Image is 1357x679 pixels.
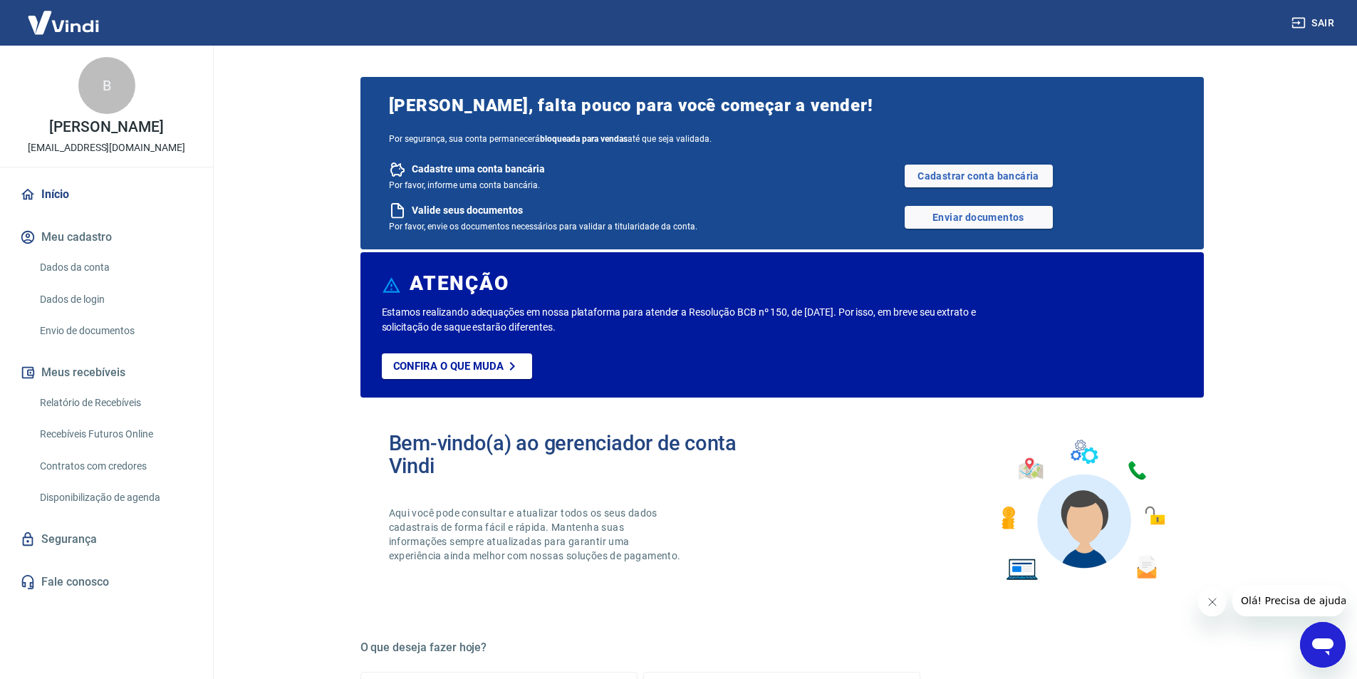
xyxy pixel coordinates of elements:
[28,140,185,155] p: [EMAIL_ADDRESS][DOMAIN_NAME]
[540,134,628,144] b: bloqueada para vendas
[389,180,540,190] span: Por favor, informe uma conta bancária.
[17,566,196,598] a: Fale conosco
[382,305,1022,335] p: Estamos realizando adequações em nossa plataforma para atender a Resolução BCB nº 150, de [DATE]....
[17,357,196,388] button: Meus recebíveis
[1198,588,1227,616] iframe: Fechar mensagem
[410,276,509,291] h6: ATENÇÃO
[360,641,1204,655] h5: O que deseja fazer hoje?
[905,206,1053,229] a: Enviar documentos
[389,134,1175,144] span: Por segurança, sua conta permanecerá até que seja validada.
[17,1,110,44] img: Vindi
[49,120,163,135] p: [PERSON_NAME]
[9,10,120,21] span: Olá! Precisa de ajuda?
[382,353,532,379] a: Confira o que muda
[989,432,1175,589] img: Imagem de um avatar masculino com diversos icones exemplificando as funcionalidades do gerenciado...
[34,316,196,346] a: Envio de documentos
[17,179,196,210] a: Início
[1232,585,1346,616] iframe: Mensagem da empresa
[17,524,196,555] a: Segurança
[78,57,135,114] div: B
[389,222,697,232] span: Por favor, envie os documentos necessários para validar a titularidade da conta.
[34,483,196,512] a: Disponibilização de agenda
[34,420,196,449] a: Recebíveis Futuros Online
[34,285,196,314] a: Dados de login
[389,506,684,563] p: Aqui você pode consultar e atualizar todos os seus dados cadastrais de forma fácil e rápida. Mant...
[1289,10,1340,36] button: Sair
[412,162,545,176] span: Cadastre uma conta bancária
[1300,622,1346,668] iframe: Botão para abrir a janela de mensagens
[412,204,523,217] span: Valide seus documentos
[34,388,196,418] a: Relatório de Recebíveis
[17,222,196,253] button: Meu cadastro
[905,165,1053,187] a: Cadastrar conta bancária
[389,94,1175,117] span: [PERSON_NAME], falta pouco para você começar a vender!
[393,360,504,373] p: Confira o que muda
[34,253,196,282] a: Dados da conta
[34,452,196,481] a: Contratos com credores
[389,432,782,477] h2: Bem-vindo(a) ao gerenciador de conta Vindi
